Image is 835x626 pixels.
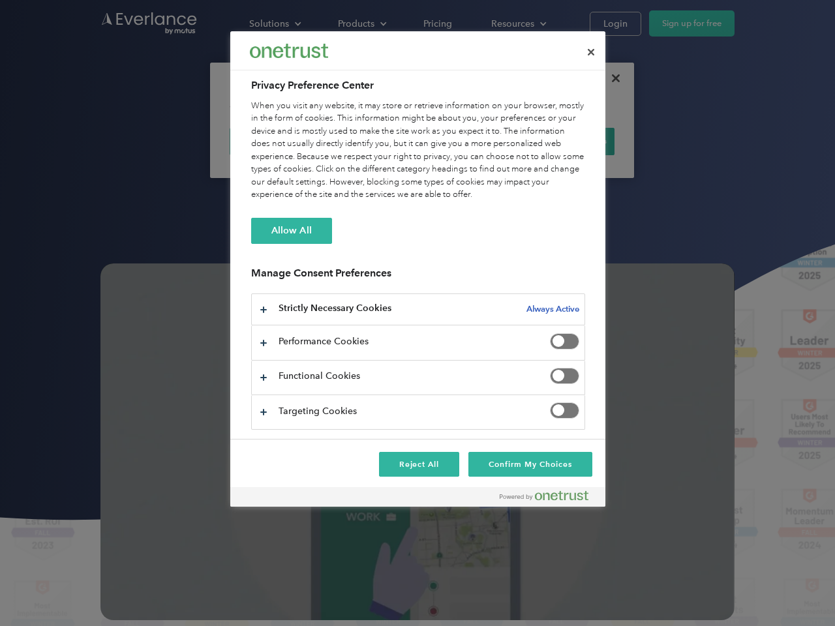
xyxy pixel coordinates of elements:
[251,78,585,93] h2: Privacy Preference Center
[379,452,460,477] button: Reject All
[230,31,605,507] div: Privacy Preference Center
[230,31,605,507] div: Preference center
[500,490,599,507] a: Powered by OneTrust Opens in a new Tab
[96,78,162,105] input: Submit
[251,100,585,201] div: When you visit any website, it may store or retrieve information on your browser, mostly in the f...
[250,38,328,64] div: Everlance
[500,490,588,501] img: Powered by OneTrust Opens in a new Tab
[251,267,585,287] h3: Manage Consent Preferences
[251,218,332,244] button: Allow All
[468,452,592,477] button: Confirm My Choices
[577,38,605,67] button: Close
[250,44,328,57] img: Everlance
